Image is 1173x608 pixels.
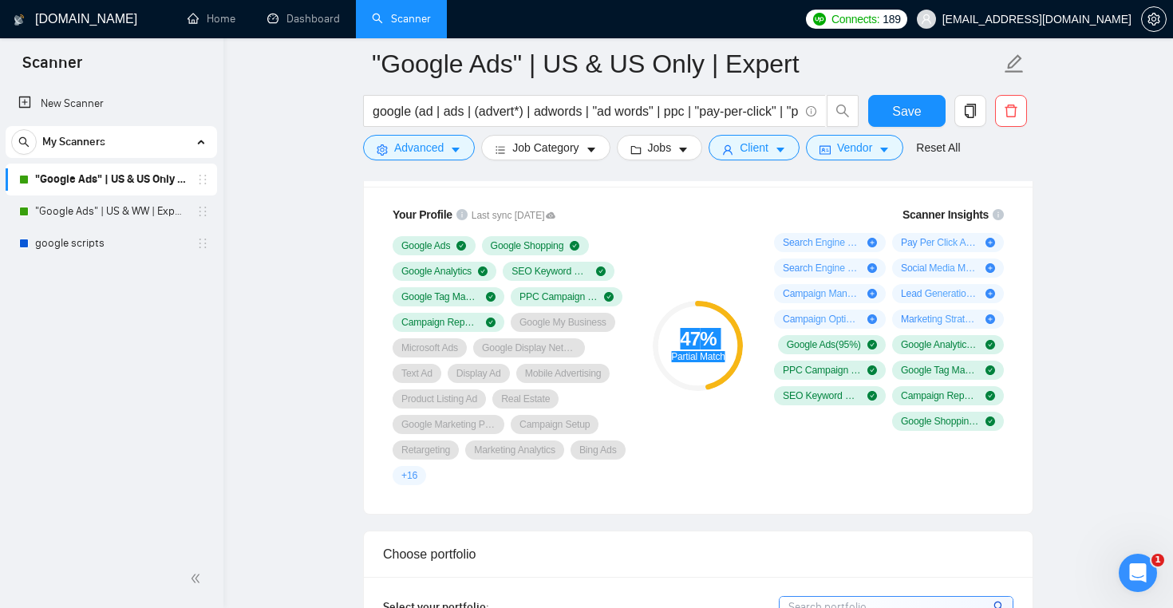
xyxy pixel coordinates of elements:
[511,265,590,278] span: SEO Keyword Research
[1119,554,1157,592] iframe: Intercom live chat
[372,44,1001,84] input: Scanner name...
[902,209,989,220] span: Scanner Insights
[985,238,995,247] span: plus-circle
[482,342,576,354] span: Google Display Network
[456,209,468,220] span: info-circle
[954,95,986,127] button: copy
[831,10,879,28] span: Connects:
[35,227,187,259] a: google scripts
[570,241,579,251] span: check-circle
[901,262,979,274] span: Social Media Marketing ( 14 %)
[827,95,859,127] button: search
[501,393,550,405] span: Real Estate
[196,173,209,186] span: holder
[42,126,105,158] span: My Scanners
[10,51,95,85] span: Scanner
[901,313,979,326] span: Marketing Strategy ( 7 %)
[985,417,995,426] span: check-circle
[481,135,610,160] button: barsJob Categorycaret-down
[806,135,903,160] button: idcardVendorcaret-down
[377,144,388,156] span: setting
[955,104,985,118] span: copy
[525,367,602,380] span: Mobile Advertising
[813,13,826,26] img: upwork-logo.png
[783,236,861,249] span: Search Engine Marketing ( 68 %)
[783,364,861,377] span: PPC Campaign Setup & Management ( 55 %)
[820,144,831,156] span: idcard
[677,144,689,156] span: caret-down
[401,367,432,380] span: Text Ad
[783,287,861,300] span: Campaign Management ( 14 %)
[393,208,452,221] span: Your Profile
[14,7,25,33] img: logo
[401,393,477,405] span: Product Listing Ad
[401,290,480,303] span: Google Tag Manager
[579,444,617,456] span: Bing Ads
[196,237,209,250] span: holder
[586,144,597,156] span: caret-down
[775,144,786,156] span: caret-down
[867,263,877,273] span: plus-circle
[985,289,995,298] span: plus-circle
[901,338,979,351] span: Google Analytics ( 59 %)
[868,95,946,127] button: Save
[867,365,877,375] span: check-circle
[383,531,1013,577] div: Choose portfolio
[867,314,877,324] span: plus-circle
[901,236,979,249] span: Pay Per Click Advertising ( 41 %)
[486,318,496,327] span: check-circle
[901,389,979,402] span: Campaign Reporting ( 7 %)
[519,316,606,329] span: Google My Business
[401,342,458,354] span: Microsoft Ads
[363,135,475,160] button: settingAdvancedcaret-down
[401,444,450,456] span: Retargeting
[519,418,590,431] span: Campaign Setup
[486,292,496,302] span: check-circle
[190,570,206,586] span: double-left
[6,126,217,259] li: My Scanners
[916,139,960,156] a: Reset All
[783,389,861,402] span: SEO Keyword Research ( 19 %)
[996,104,1026,118] span: delete
[456,241,466,251] span: check-circle
[901,415,979,428] span: Google Shopping ( 6 %)
[722,144,733,156] span: user
[604,292,614,302] span: check-circle
[892,101,921,121] span: Save
[985,391,995,401] span: check-circle
[401,265,472,278] span: Google Analytics
[450,144,461,156] span: caret-down
[472,208,555,223] span: Last sync [DATE]
[401,418,496,431] span: Google Marketing Platform
[1141,13,1167,26] a: setting
[474,444,555,456] span: Marketing Analytics
[867,289,877,298] span: plus-circle
[806,106,816,116] span: info-circle
[401,239,450,252] span: Google Ads
[709,135,800,160] button: userClientcaret-down
[985,263,995,273] span: plus-circle
[827,104,858,118] span: search
[985,365,995,375] span: check-circle
[867,391,877,401] span: check-circle
[837,139,872,156] span: Vendor
[995,95,1027,127] button: delete
[985,340,995,349] span: check-circle
[372,12,431,26] a: searchScanner
[196,205,209,218] span: holder
[653,352,743,361] div: Partial Match
[519,290,598,303] span: PPC Campaign Setup & Management
[901,287,979,300] span: Lead Generation ( 9 %)
[401,316,480,329] span: Campaign Reporting
[1004,53,1025,74] span: edit
[617,135,703,160] button: folderJobscaret-down
[1141,6,1167,32] button: setting
[596,266,606,276] span: check-circle
[783,313,861,326] span: Campaign Optimization ( 7 %)
[993,209,1004,220] span: info-circle
[18,88,204,120] a: New Scanner
[491,239,564,252] span: Google Shopping
[394,139,444,156] span: Advanced
[867,340,877,349] span: check-circle
[648,139,672,156] span: Jobs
